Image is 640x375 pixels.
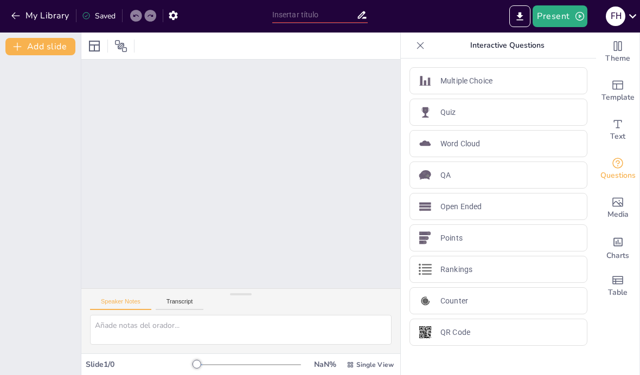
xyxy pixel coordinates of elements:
button: My Library [8,7,74,24]
span: Single View [356,360,394,369]
span: Table [608,287,628,299]
p: Counter [440,295,468,307]
div: Añadir diapositivas listas para usar [596,72,639,111]
img: Icono de prueba [419,106,432,119]
span: Text [610,131,625,143]
p: Word Cloud [440,138,480,150]
img: Icono de código QR [419,326,432,339]
div: NaN % [312,359,338,370]
p: QR Code [440,327,470,338]
img: Icono de contador [419,294,432,307]
span: Template [601,92,635,104]
div: F H [606,7,625,26]
button: Speaker Notes [90,298,151,310]
span: Questions [600,170,636,182]
img: Icono de Open Ended [419,200,432,213]
img: Icono de control de calidad [419,169,432,182]
img: Icono de puntos [419,231,432,244]
img: Icono de Word Cloud [419,137,432,150]
div: Añade imágenes, gráficos, formas o vídeo [596,189,639,228]
img: Icono de opción múltiple [419,74,432,87]
div: Añadir cuadros de texto [596,111,639,150]
button: Add slide [5,38,75,55]
p: Quiz [440,107,456,118]
img: Icono de clasificación [419,263,432,276]
span: Media [607,209,629,221]
div: Slide 1 / 0 [86,359,197,370]
div: Cambiar el tema general [596,33,639,72]
div: Añadir tablas y gráficos [596,228,639,267]
button: Exportar a PowerPoint [509,5,530,27]
p: QA [440,170,451,181]
button: Transcript [156,298,204,310]
button: Present [533,5,587,27]
p: Rankings [440,264,472,275]
span: Charts [606,250,629,262]
p: Interactive Questions [429,33,585,59]
span: Theme [605,53,630,64]
div: Obtenga información en tiempo real de su audiencia [596,150,639,189]
p: Multiple Choice [440,75,492,87]
div: Diseño [86,37,103,55]
input: Insertar título [272,7,357,23]
p: Open Ended [440,201,482,212]
span: Posición [114,40,127,53]
button: F H [606,5,625,27]
div: Saved [82,11,116,21]
p: Points [440,232,463,244]
div: Añadir una tabla [596,267,639,306]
